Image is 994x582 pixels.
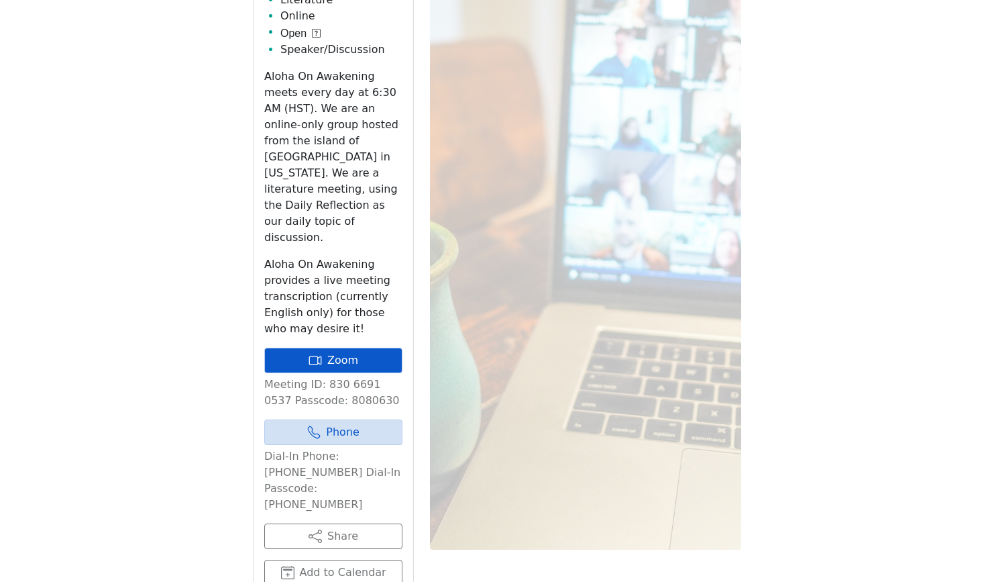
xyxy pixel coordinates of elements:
a: Zoom [264,348,402,373]
li: Online [280,8,402,24]
p: Aloha On Awakening meets every day at 6:30 AM (HST). We are an online-only group hosted from the ... [264,68,402,246]
li: Speaker/Discussion [280,42,402,58]
p: Aloha On Awakening provides a live meeting transcription (currently English only) for those who m... [264,256,402,337]
p: Meeting ID: 830 6691 0537 Passcode: 8080630 [264,377,402,409]
button: Open [280,26,321,42]
span: Open [280,26,307,42]
p: Dial-In Phone: [PHONE_NUMBER] Dial-In Passcode: [PHONE_NUMBER] [264,448,402,513]
button: Share [264,524,402,549]
a: Phone [264,420,402,445]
